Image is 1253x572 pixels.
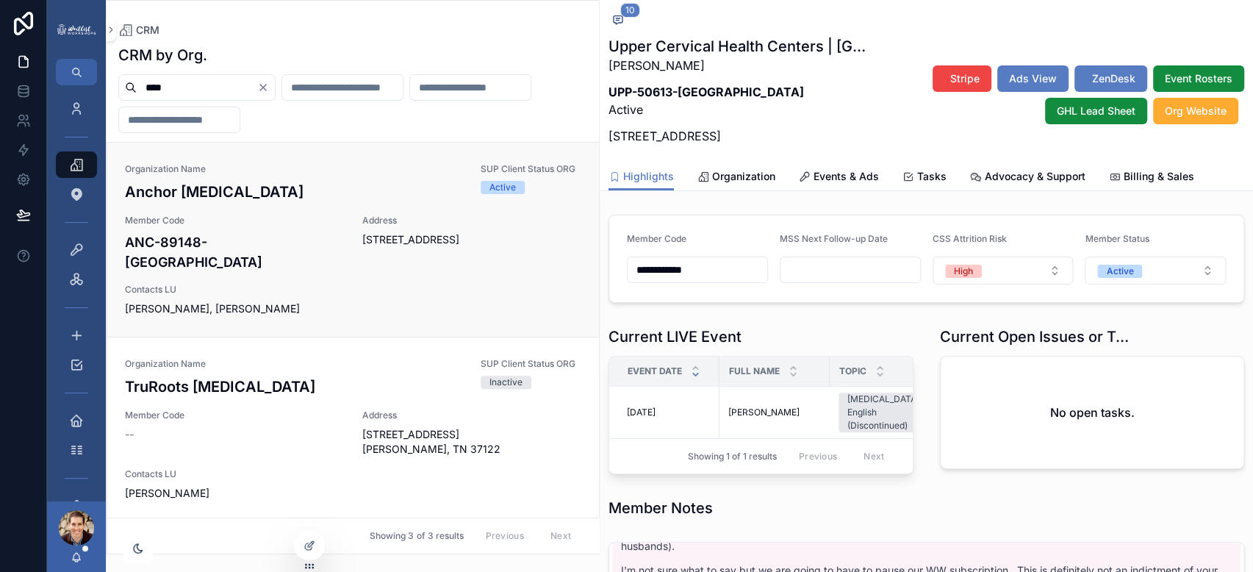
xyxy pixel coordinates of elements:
[799,163,879,193] a: Events & Ads
[1092,71,1135,86] span: ZenDesk
[697,163,775,193] a: Organization
[1124,169,1194,184] span: Billing & Sales
[125,358,463,370] span: Organization Name
[970,163,1085,193] a: Advocacy & Support
[125,468,581,480] span: Contacts LU
[118,23,159,37] a: CRM
[362,232,582,247] span: [STREET_ADDRESS]
[814,169,879,184] span: Events & Ads
[608,127,872,145] p: [STREET_ADDRESS]
[56,23,97,37] img: App logo
[1165,104,1227,118] span: Org Website
[1153,98,1238,124] button: Org Website
[620,3,640,18] span: 10
[1106,265,1133,278] div: Active
[362,410,582,421] span: Address
[627,407,711,418] a: [DATE]
[608,83,872,118] p: Active
[481,358,581,370] span: SUP Client Status ORG
[917,169,947,184] span: Tasks
[729,365,780,377] span: Full Name
[125,486,581,501] span: [PERSON_NAME]
[950,71,980,86] span: Stripe
[847,393,924,432] div: [MEDICAL_DATA]-English (Discontinued)
[608,57,872,74] p: [PERSON_NAME]
[1109,163,1194,193] a: Billing & Sales
[118,45,207,65] h1: CRM by Org.
[712,169,775,184] span: Organization
[627,233,686,244] span: Member Code
[780,233,888,244] span: MSS Next Follow-up Date
[125,163,463,175] span: Organization Name
[257,82,275,93] button: Clear
[623,169,674,184] span: Highlights
[933,233,1007,244] span: CSS Attrition Risk
[125,376,463,398] h3: TruRoots [MEDICAL_DATA]
[1049,404,1134,421] h2: No open tasks.
[728,407,800,418] span: [PERSON_NAME]
[1045,98,1147,124] button: GHL Lead Sheet
[125,301,581,316] span: [PERSON_NAME], [PERSON_NAME]
[985,169,1085,184] span: Advocacy & Support
[136,23,159,37] span: CRM
[688,451,777,462] span: Showing 1 of 1 results
[933,65,991,92] button: Stripe
[125,284,581,296] span: Contacts LU
[728,407,821,418] a: [PERSON_NAME]
[481,163,581,175] span: SUP Client Status ORG
[608,163,674,191] a: Highlights
[902,163,947,193] a: Tasks
[608,85,804,99] strong: UPP-50613-[GEOGRAPHIC_DATA]
[997,65,1069,92] button: Ads View
[608,326,742,347] h1: Current LIVE Event
[362,215,582,226] span: Address
[1153,65,1244,92] button: Event Rosters
[1085,257,1226,285] button: Select Button
[362,427,582,457] span: [STREET_ADDRESS] [PERSON_NAME], TN 37122
[370,530,463,542] span: Showing 3 of 3 results
[125,427,134,442] span: --
[489,376,523,389] div: Inactive
[954,265,973,278] div: High
[1074,65,1147,92] button: ZenDesk
[1009,71,1057,86] span: Ads View
[1085,233,1149,244] span: Member Status
[933,257,1074,285] button: Select Button
[1057,104,1135,118] span: GHL Lead Sheet
[125,232,345,272] h4: ANC-89148-[GEOGRAPHIC_DATA]
[107,337,599,521] a: Organization NameTruRoots [MEDICAL_DATA]SUP Client Status ORGInactiveMember Code--Address[STREET_...
[608,36,872,57] h1: Upper Cervical Health Centers | [GEOGRAPHIC_DATA]
[107,143,599,337] a: Organization NameAnchor [MEDICAL_DATA]SUP Client Status ORGActiveMember CodeANC-89148-[GEOGRAPHIC...
[608,498,713,518] h1: Member Notes
[1165,71,1232,86] span: Event Rosters
[940,326,1135,347] h1: Current Open Issues or Tasks
[489,181,516,194] div: Active
[627,407,656,418] span: [DATE]
[628,365,682,377] span: Event Date
[125,181,463,203] h3: Anchor [MEDICAL_DATA]
[839,393,933,432] a: [MEDICAL_DATA]-English (Discontinued)
[125,215,345,226] span: Member Code
[839,365,866,377] span: Topic
[125,410,345,421] span: Member Code
[608,12,628,30] button: 10
[47,85,106,501] div: scrollable content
